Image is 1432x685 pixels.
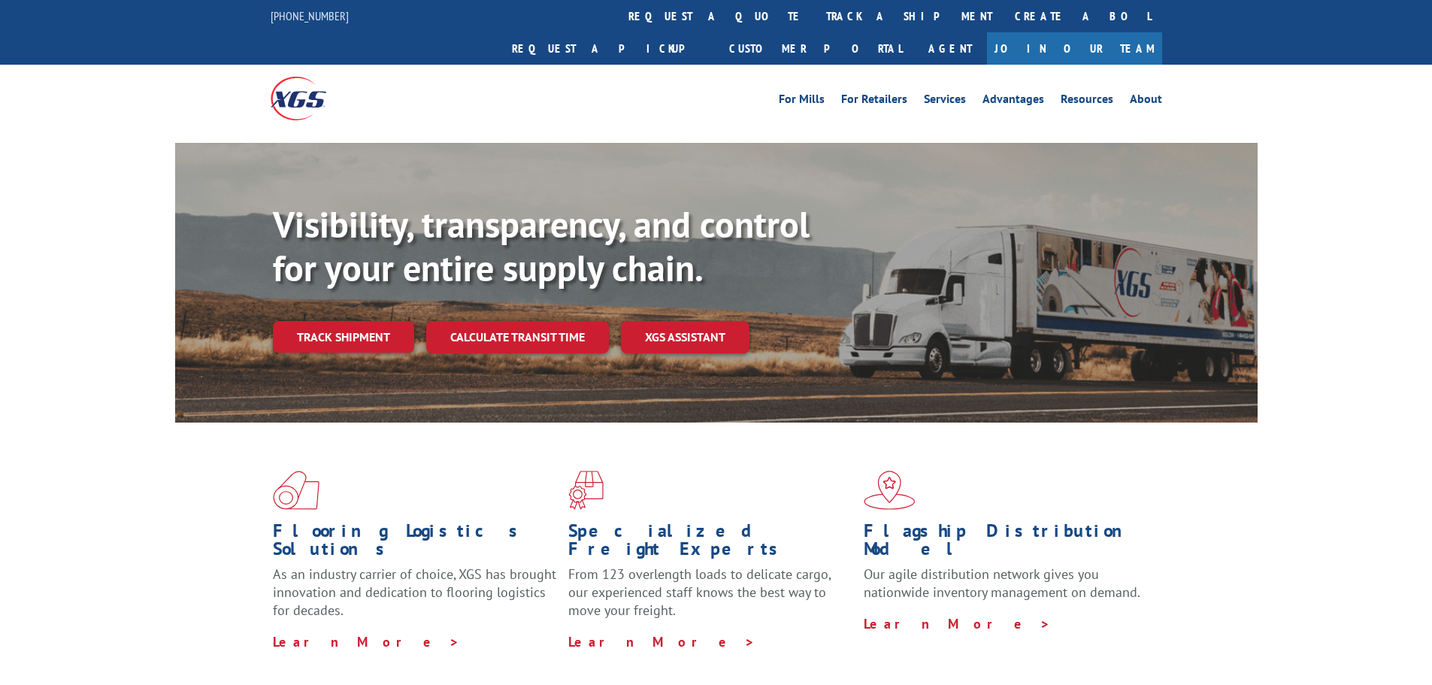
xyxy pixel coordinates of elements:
span: Our agile distribution network gives you nationwide inventory management on demand. [864,565,1140,601]
a: For Retailers [841,93,907,110]
a: Services [924,93,966,110]
h1: Flagship Distribution Model [864,522,1148,565]
a: Join Our Team [987,32,1162,65]
a: Request a pickup [501,32,718,65]
a: XGS ASSISTANT [621,321,749,353]
a: Calculate transit time [426,321,609,353]
h1: Flooring Logistics Solutions [273,522,557,565]
img: xgs-icon-focused-on-flooring-red [568,471,604,510]
a: Agent [913,32,987,65]
a: Learn More > [273,633,460,650]
a: For Mills [779,93,825,110]
img: xgs-icon-flagship-distribution-model-red [864,471,916,510]
a: [PHONE_NUMBER] [271,8,349,23]
a: About [1130,93,1162,110]
a: Customer Portal [718,32,913,65]
b: Visibility, transparency, and control for your entire supply chain. [273,201,810,291]
p: From 123 overlength loads to delicate cargo, our experienced staff knows the best way to move you... [568,565,852,632]
h1: Specialized Freight Experts [568,522,852,565]
a: Track shipment [273,321,414,353]
a: Advantages [982,93,1044,110]
a: Learn More > [568,633,755,650]
span: As an industry carrier of choice, XGS has brought innovation and dedication to flooring logistics... [273,565,556,619]
a: Resources [1061,93,1113,110]
img: xgs-icon-total-supply-chain-intelligence-red [273,471,319,510]
a: Learn More > [864,615,1051,632]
